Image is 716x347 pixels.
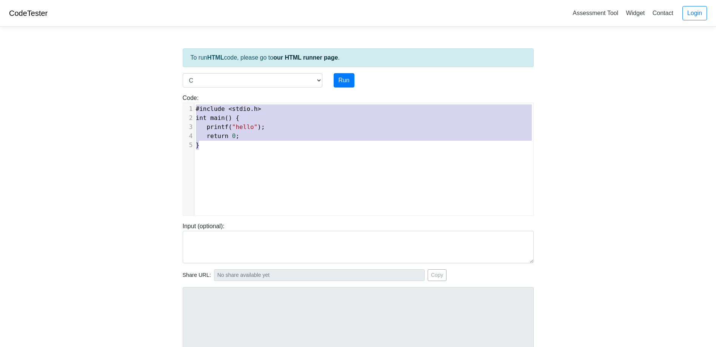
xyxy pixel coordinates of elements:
span: < [228,105,232,112]
div: 2 [183,114,194,123]
div: 1 [183,104,194,114]
div: Input (optional): [177,222,539,263]
span: stdio [232,105,250,112]
a: CodeTester [9,9,48,17]
span: "hello" [232,123,257,131]
a: Contact [650,7,676,19]
span: main [210,114,225,121]
a: Widget [623,7,648,19]
button: Copy [428,269,447,281]
div: 3 [183,123,194,132]
span: ; [196,132,240,140]
a: our HTML runner page [273,54,338,61]
input: No share available yet [214,269,425,281]
span: ( ); [196,123,265,131]
span: } [196,141,200,149]
button: Run [334,73,354,88]
span: () { [196,114,240,121]
div: 4 [183,132,194,141]
a: Assessment Tool [570,7,621,19]
span: . [196,105,262,112]
span: > [257,105,261,112]
span: h [254,105,258,112]
a: Login [682,6,707,20]
div: 5 [183,141,194,150]
div: To run code, please go to . [183,48,534,67]
strong: HTML [207,54,224,61]
span: int [196,114,207,121]
span: Share URL: [183,271,211,279]
span: #include [196,105,225,112]
span: return [206,132,228,140]
span: printf [206,123,228,131]
div: Code: [177,94,539,216]
span: 0 [232,132,236,140]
